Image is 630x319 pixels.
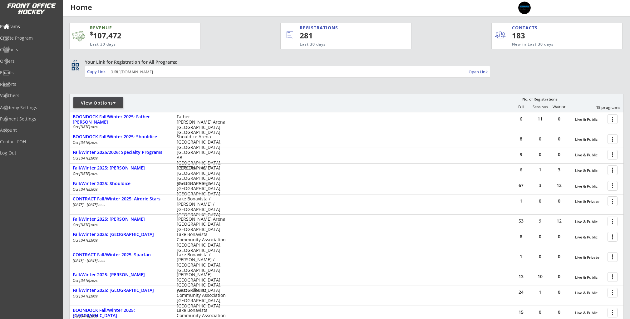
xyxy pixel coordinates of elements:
div: CONTRACT Fall/Winter 2025: Spartan [73,252,170,258]
div: BOONDOCK Fall/Winter 2025: [GEOGRAPHIC_DATA] [73,308,170,318]
button: more_vert [608,252,618,262]
div: Oct [DATE] [73,279,168,282]
div: Live & Public [575,184,604,189]
div: [DATE] - [DATE] [73,203,168,207]
button: more_vert [608,288,618,297]
div: Shouldice Arena [GEOGRAPHIC_DATA], [GEOGRAPHIC_DATA] [177,181,226,197]
div: Oct [DATE] [73,172,168,176]
div: Oct [DATE] [73,294,168,298]
em: 2026 [90,187,98,192]
div: REVENUE [90,25,170,31]
div: Fall/Winter 2025: [GEOGRAPHIC_DATA] [73,288,170,293]
div: 6 [512,117,530,121]
div: 1 [512,199,530,203]
em: 2026 [90,125,98,129]
div: CONTACTS [512,25,540,31]
div: Fall/Winter 2025: [PERSON_NAME] [73,217,170,222]
div: Fall/Winter 2025/2026: Specialty Programs [73,150,170,155]
div: Last 30 days [90,42,170,47]
div: 0 [550,254,568,259]
div: 1 [531,290,549,294]
div: Lake Bonavista / [PERSON_NAME] / [GEOGRAPHIC_DATA], [GEOGRAPHIC_DATA] [177,196,226,217]
div: 12 [550,183,568,188]
div: 183 [512,30,550,41]
div: Lake Bonavista / [PERSON_NAME] / [GEOGRAPHIC_DATA], [GEOGRAPHIC_DATA] [177,252,226,273]
div: 24 [512,290,530,294]
div: Copy Link [87,69,107,74]
em: 2026 [90,156,98,160]
div: 11 [531,117,549,121]
div: Last 30 days [300,42,386,47]
div: 15 [512,310,530,314]
em: 2026 [90,314,98,318]
div: Open Link [469,69,488,75]
div: 1 [531,168,549,172]
div: No. of Registrations [520,97,559,101]
div: 15 programs [588,105,620,110]
div: 0 [531,137,549,141]
button: more_vert [608,196,618,206]
div: [DATE] - [DATE] [73,259,168,263]
button: more_vert [608,165,618,175]
div: Lake Bonavista Community Association [GEOGRAPHIC_DATA], [GEOGRAPHIC_DATA] [177,232,226,253]
div: BOONDOCK Fall/Winter 2025: Shouldice [73,134,170,140]
div: 6 [512,168,530,172]
div: 0 [550,290,568,294]
div: [PERSON_NAME][GEOGRAPHIC_DATA] [GEOGRAPHIC_DATA], [GEOGRAPHIC_DATA] [177,165,226,186]
div: [GEOGRAPHIC_DATA], AB [GEOGRAPHIC_DATA], [GEOGRAPHIC_DATA] [177,150,226,171]
div: Oct [DATE] [73,238,168,242]
div: Live & Public [575,153,604,157]
em: 2026 [90,294,98,298]
div: CONTRACT Fall/Winter 2025: Airdrie Stars [73,196,170,202]
div: BOONDOCK Fall/Winter 2025: Father [PERSON_NAME] [73,114,170,125]
button: more_vert [608,181,618,191]
button: qr_code [71,62,80,71]
em: 2026 [90,140,98,145]
div: Oct [DATE] [73,125,168,129]
div: Live & Public [575,275,604,280]
div: Fall/Winter 2025: [GEOGRAPHIC_DATA] [73,232,170,237]
div: 0 [531,199,549,203]
div: Fall/Winter 2025: [PERSON_NAME] [73,272,170,277]
div: qr [71,59,79,63]
div: 67 [512,183,530,188]
div: West Hillhurst Community Association [GEOGRAPHIC_DATA], [GEOGRAPHIC_DATA] [177,288,226,309]
sup: $ [90,30,93,37]
div: Live & Public [575,220,604,224]
div: Fall/Winter 2025: [PERSON_NAME] [73,165,170,171]
div: 9 [531,219,549,223]
div: 8 [512,234,530,239]
div: New in Last 30 days [512,42,593,47]
div: Live & Public [575,137,604,142]
div: Oct [DATE] [73,156,168,160]
em: 2026 [90,238,98,243]
div: 0 [531,310,549,314]
div: Live & Public [575,311,604,315]
div: 0 [550,234,568,239]
div: 0 [550,117,568,121]
em: 2026 [90,172,98,176]
div: 0 [531,234,549,239]
div: View Options [73,100,123,106]
div: Live & Private [575,255,604,260]
div: 0 [550,137,568,141]
div: 0 [550,274,568,279]
a: Open Link [469,67,488,76]
div: Oct [DATE] [73,141,168,145]
button: more_vert [608,272,618,282]
div: 53 [512,219,530,223]
button: more_vert [608,114,618,124]
div: 3 [531,183,549,188]
div: REGISTRATIONS [300,25,382,31]
div: Your Link for Registration for All Programs: [85,59,604,65]
div: [PERSON_NAME] Arena [GEOGRAPHIC_DATA], [GEOGRAPHIC_DATA] [177,217,226,232]
div: 107,472 [90,30,180,41]
div: 8 [512,137,530,141]
em: 2026 [90,223,98,227]
button: more_vert [608,232,618,242]
div: Live & Public [575,117,604,122]
div: 1 [512,254,530,259]
div: Shouldice Arena [GEOGRAPHIC_DATA], [GEOGRAPHIC_DATA] [177,134,226,150]
em: 2025 [98,203,105,207]
div: [PERSON_NAME][GEOGRAPHIC_DATA] [GEOGRAPHIC_DATA], [GEOGRAPHIC_DATA] [177,272,226,293]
